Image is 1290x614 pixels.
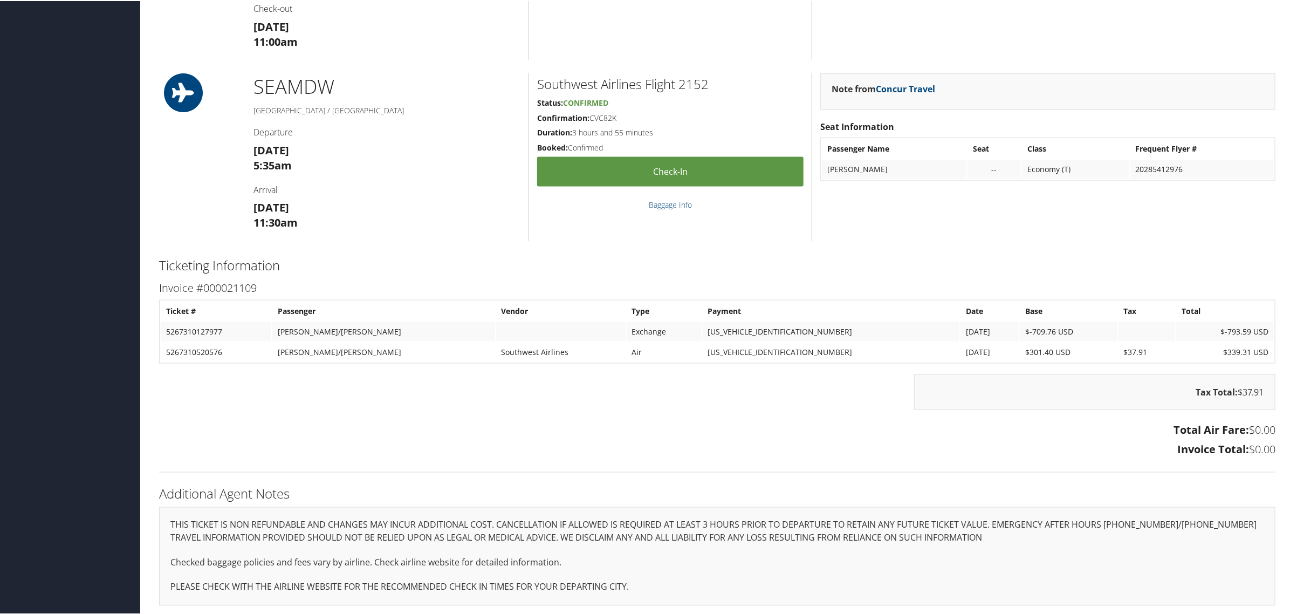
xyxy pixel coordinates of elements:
th: Base [1020,301,1117,320]
th: Date [960,301,1019,320]
div: -- [973,163,1015,173]
strong: Status: [537,97,563,107]
strong: 11:00am [253,33,298,48]
td: 20285412976 [1130,159,1274,178]
h2: Southwest Airlines Flight 2152 [537,74,804,92]
strong: 5:35am [253,157,292,172]
td: $339.31 USD [1176,342,1274,361]
th: Seat [967,138,1021,158]
td: Air [627,342,702,361]
th: Vendor [496,301,626,320]
td: [PERSON_NAME]/[PERSON_NAME] [272,321,495,340]
strong: Booked: [537,141,568,152]
strong: Seat Information [820,120,894,132]
td: Economy (T) [1022,159,1129,178]
th: Ticket # [161,301,271,320]
h5: Confirmed [537,141,804,152]
strong: [DATE] [253,199,289,214]
a: Check-in [537,156,804,186]
h5: 3 hours and 55 minutes [537,126,804,137]
td: 5267310127977 [161,321,271,340]
div: $37.91 [914,373,1275,409]
td: Southwest Airlines [496,342,626,361]
h4: Arrival [253,183,520,195]
th: Payment [703,301,960,320]
h2: Ticketing Information [159,255,1275,274]
td: [US_VEHICLE_IDENTIFICATION_NUMBER] [703,321,960,340]
h3: $0.00 [159,441,1275,456]
th: Tax [1119,301,1176,320]
a: Baggage Info [649,199,692,209]
strong: [DATE] [253,142,289,156]
th: Passenger [272,301,495,320]
h3: $0.00 [159,421,1275,436]
td: Exchange [627,321,702,340]
p: TRAVEL INFORMATION PROVIDED SHOULD NOT BE RELIED UPON AS LEGAL OR MEDICAL ADVICE. WE DISCLAIM ANY... [170,530,1264,544]
strong: Total Air Fare: [1174,421,1249,436]
p: Checked baggage policies and fees vary by airline. Check airline website for detailed information. [170,555,1264,569]
th: Class [1022,138,1129,158]
a: Concur Travel [876,82,935,94]
span: Confirmed [563,97,608,107]
h4: Departure [253,125,520,137]
td: [DATE] [960,321,1019,340]
td: $301.40 USD [1020,342,1117,361]
p: PLEASE CHECK WITH THE AIRLINE WEBSITE FOR THE RECOMMENDED CHECK IN TIMES FOR YOUR DEPARTING CITY. [170,579,1264,593]
td: $-793.59 USD [1176,321,1274,340]
td: $37.91 [1119,342,1176,361]
td: [DATE] [960,342,1019,361]
td: [PERSON_NAME] [822,159,966,178]
h5: CVC82K [537,112,804,122]
th: Type [627,301,702,320]
td: [PERSON_NAME]/[PERSON_NAME] [272,342,495,361]
td: 5267310520576 [161,342,271,361]
h1: SEA MDW [253,72,520,99]
h3: Invoice #000021109 [159,279,1275,295]
th: Frequent Flyer # [1130,138,1274,158]
h5: [GEOGRAPHIC_DATA] / [GEOGRAPHIC_DATA] [253,104,520,115]
strong: Note from [832,82,935,94]
h2: Additional Agent Notes [159,484,1275,502]
strong: [DATE] [253,18,289,33]
strong: Duration: [537,126,572,137]
th: Passenger Name [822,138,966,158]
strong: 11:30am [253,214,298,229]
strong: Tax Total: [1196,385,1238,397]
td: $-709.76 USD [1020,321,1117,340]
div: THIS TICKET IS NON REFUNDABLE AND CHANGES MAY INCUR ADDITIONAL COST. CANCELLATION IF ALLOWED IS R... [159,506,1275,605]
td: [US_VEHICLE_IDENTIFICATION_NUMBER] [703,342,960,361]
strong: Invoice Total: [1177,441,1249,455]
h4: Check-out [253,2,520,13]
th: Total [1176,301,1274,320]
strong: Confirmation: [537,112,589,122]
